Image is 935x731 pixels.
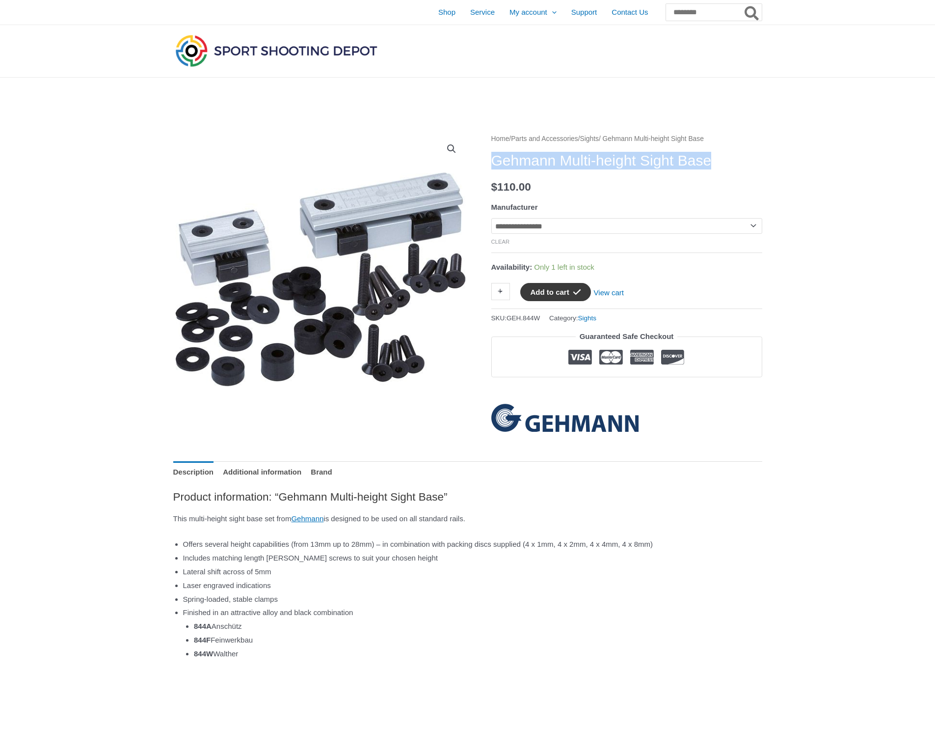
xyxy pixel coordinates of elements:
[491,133,762,145] nav: Breadcrumb
[549,312,596,324] span: Category:
[491,181,498,193] span: $
[580,135,599,142] a: Sights
[491,239,510,245] a: Clear options
[507,314,540,322] span: GEH.844W
[183,551,762,565] li: Includes matching length [PERSON_NAME] screws to suit your chosen height
[491,181,531,193] bdi: 110.00
[491,312,540,324] span: SKU:
[491,203,538,211] label: Manufacturer
[511,135,578,142] a: Parts and Accessories
[183,592,762,606] li: Spring-loaded, stable clamps
[311,461,332,482] a: Brand
[173,490,762,504] h2: Product information: “Gehmann Multi-height Sight Base”
[173,461,214,482] a: Description
[576,330,678,343] legend: Guaranteed Safe Checkout
[591,283,627,300] a: View cart
[194,636,211,644] strong: 844F
[194,633,762,647] li: Feinwerkbau
[578,314,597,322] a: Sights
[491,152,762,169] h1: Gehmann Multi-height Sight Base
[173,512,762,526] p: This multi-height sight base set from is designed to be used on all standard rails.
[183,606,762,660] li: Finished in an attractive alloy and black combination
[194,647,762,661] li: Walther
[183,537,762,551] li: Offers several height capabilities (from 13mm up to 28mm) – in combination with packing discs sup...
[443,140,460,158] a: View full-screen image gallery
[194,622,212,630] strong: 844A
[534,263,594,271] span: Only 1 left in stock
[491,283,510,300] a: +
[491,404,639,432] a: Gehmann
[173,133,468,427] img: 844f_1920x1920
[183,579,762,592] li: Laser engraved indications
[173,32,379,69] img: Sport Shooting Depot
[223,461,301,482] a: Additional information
[491,385,762,396] iframe: Customer reviews powered by Trustpilot
[194,649,213,658] strong: 844W
[520,283,591,301] button: Add to cart
[491,135,509,142] a: Home
[194,619,762,633] li: Anschütz
[183,565,762,579] li: Lateral shift across of 5mm
[743,4,762,21] button: Search
[491,263,533,271] span: Availability:
[291,514,323,523] a: Gehmann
